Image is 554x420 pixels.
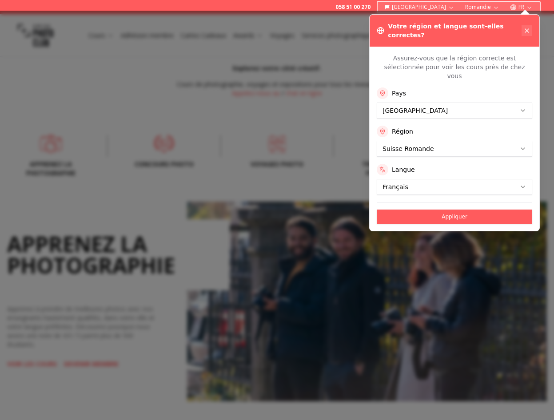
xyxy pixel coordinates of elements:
label: Région [392,127,413,136]
button: Romandie [462,2,503,12]
a: 058 51 00 270 [335,4,371,11]
h3: Votre région et langue sont-elles correctes? [388,22,522,40]
button: FR [506,2,536,12]
button: [GEOGRAPHIC_DATA] [381,2,458,12]
button: Appliquer [377,210,532,224]
p: Assurez-vous que la région correcte est sélectionnée pour voir les cours près de chez vous [377,54,532,80]
label: Pays [392,89,406,98]
label: Langue [392,165,415,174]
